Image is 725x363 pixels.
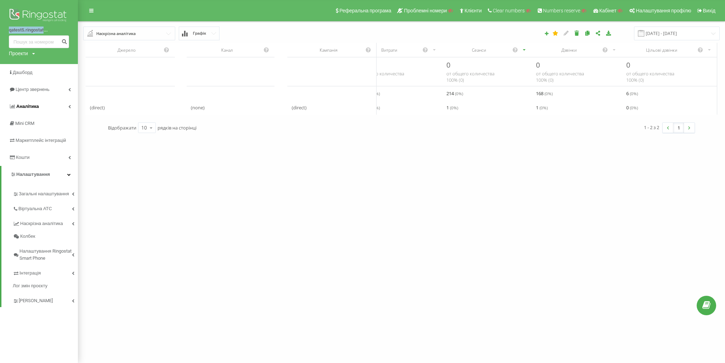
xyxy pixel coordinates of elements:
[536,70,584,83] span: от общего количества 100% ( 0 )
[339,8,392,13] span: Реферальна програма
[193,31,206,36] span: Графік
[19,270,41,277] span: Інтеграція
[16,87,50,92] span: Центр звернень
[630,105,638,110] span: ( 0 %)
[86,43,717,115] div: scrollable content
[540,105,548,110] span: ( 0 %)
[20,233,35,240] span: Колбек
[13,215,78,230] a: Наскрізна аналітика
[626,89,638,98] span: 6
[9,35,69,48] input: Пошук за номером
[13,200,78,215] a: Віртуальна АТС
[179,27,219,40] button: Графік
[644,124,659,131] div: 1 - 2 з 2
[599,8,617,13] span: Кабінет
[96,30,136,38] div: Наскрізна аналітика
[13,185,78,200] a: Загальні налаштування
[19,248,72,262] span: Налаштування Ringostat Smart Phone
[191,47,263,53] div: Канал
[673,123,684,133] a: 1
[13,292,78,307] a: [PERSON_NAME]
[404,8,447,13] span: Проблемні номери
[455,91,463,96] span: ( 0 %)
[536,60,540,70] span: 0
[626,60,630,70] span: 0
[446,47,512,53] div: Сеанси
[108,125,136,131] span: Відображати
[9,7,69,25] img: Ringostat logo
[13,265,78,280] a: Інтеграція
[450,105,458,110] span: ( 0 %)
[19,297,53,304] span: [PERSON_NAME]
[574,30,580,35] i: Видалити звіт
[544,31,549,35] i: Створити звіт
[18,205,52,212] span: Віртуальна АТС
[595,30,601,35] i: Поділитися налаштуваннями звіту
[543,8,580,13] span: Numbers reserve
[13,230,78,243] a: Колбек
[13,70,33,75] span: Дашборд
[16,172,50,177] span: Налаштування
[1,166,78,183] a: Налаштування
[636,8,691,13] span: Налаштування профілю
[13,280,78,292] a: Лог змін проєкту
[9,50,28,57] div: Проекти
[158,125,196,131] span: рядків на сторінці
[464,8,482,13] span: Клієнти
[536,103,548,112] span: 1
[292,103,307,112] span: (direct)
[446,103,458,112] span: 1
[90,103,105,112] span: (direct)
[703,8,715,13] span: Вихід
[446,60,450,70] span: 0
[141,124,147,131] div: 10
[9,27,69,34] a: qatest5.ringostat...
[292,47,365,53] div: Кампанія
[606,30,612,35] i: Завантажити звіт
[563,30,569,35] i: Редагувати звіт
[584,30,590,35] i: Копіювати звіт
[16,138,66,143] span: Маркетплейс інтеграцій
[626,103,638,112] span: 0
[13,243,78,265] a: Налаштування Ringostat Smart Phone
[630,91,638,96] span: ( 0 %)
[13,282,47,289] span: Лог змін проєкту
[536,47,602,53] div: Дзвінки
[90,47,164,53] div: Джерело
[446,89,463,98] span: 214
[356,70,404,83] span: от общего количества 100% ( $ 0 )
[16,155,29,160] span: Кошти
[16,104,39,109] span: Аналiтика
[191,103,205,112] span: (none)
[19,190,69,197] span: Загальні налаштування
[553,30,559,35] i: Цей звіт буде завантажено першим при відкритті Аналітики. Ви можете призначити будь-який інший ва...
[626,70,674,83] span: от общего количества 100% ( 0 )
[493,8,525,13] span: Clear numbers
[15,121,34,126] span: Mini CRM
[20,220,63,227] span: Наскрізна аналітика
[626,47,697,53] div: Цільові дзвінки
[446,70,495,83] span: от общего количества 100% ( 0 )
[544,91,553,96] span: ( 0 %)
[356,47,422,53] div: Витрати
[536,89,553,98] span: 168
